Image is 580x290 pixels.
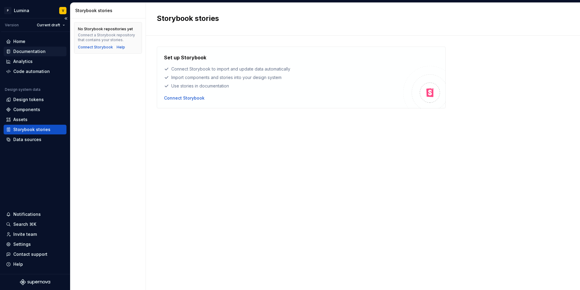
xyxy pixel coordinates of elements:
div: Design system data [5,87,40,92]
button: Contact support [4,249,66,259]
svg: Supernova Logo [20,279,50,285]
a: Storybook stories [4,125,66,134]
div: Lumina [14,8,29,14]
div: Storybook stories [13,127,50,133]
div: Connect Storybook to import and update data automatically [164,66,403,72]
span: Current draft [37,23,60,28]
h4: Set up Storybook [164,54,206,61]
button: PLuminaV [1,4,69,17]
div: Design tokens [13,97,44,103]
div: Invite team [13,231,37,237]
div: Analytics [13,58,33,64]
div: No Storybook repositories yet [78,27,133,31]
div: V [62,8,64,13]
button: Connect Storybook [164,95,205,101]
div: Notifications [13,211,41,217]
button: Help [4,259,66,269]
button: Search ⌘K [4,219,66,229]
div: Code automation [13,68,50,74]
a: Settings [4,239,66,249]
div: Storybook stories [75,8,143,14]
button: Collapse sidebar [62,14,70,23]
h2: Storybook stories [157,14,562,23]
a: Design tokens [4,95,66,104]
a: Documentation [4,47,66,56]
div: Help [13,261,23,267]
div: Documentation [13,48,46,54]
div: Import components and stories into your design system [164,74,403,81]
div: P [4,7,11,14]
div: Settings [13,241,31,247]
button: Current draft [34,21,68,29]
button: Connect Storybook [78,45,113,50]
div: Data sources [13,137,41,143]
div: Use stories in documentation [164,83,403,89]
div: Connect a Storybook repository that contains your stories. [78,33,138,42]
div: Assets [13,117,27,123]
a: Data sources [4,135,66,144]
a: Home [4,37,66,46]
a: Components [4,105,66,114]
button: Notifications [4,209,66,219]
a: Help [117,45,125,50]
div: Components [13,107,40,113]
a: Code automation [4,67,66,76]
div: Search ⌘K [13,221,36,227]
div: Home [13,38,25,44]
a: Invite team [4,229,66,239]
div: Contact support [13,251,47,257]
a: Analytics [4,57,66,66]
a: Assets [4,115,66,124]
div: Version [5,23,19,28]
